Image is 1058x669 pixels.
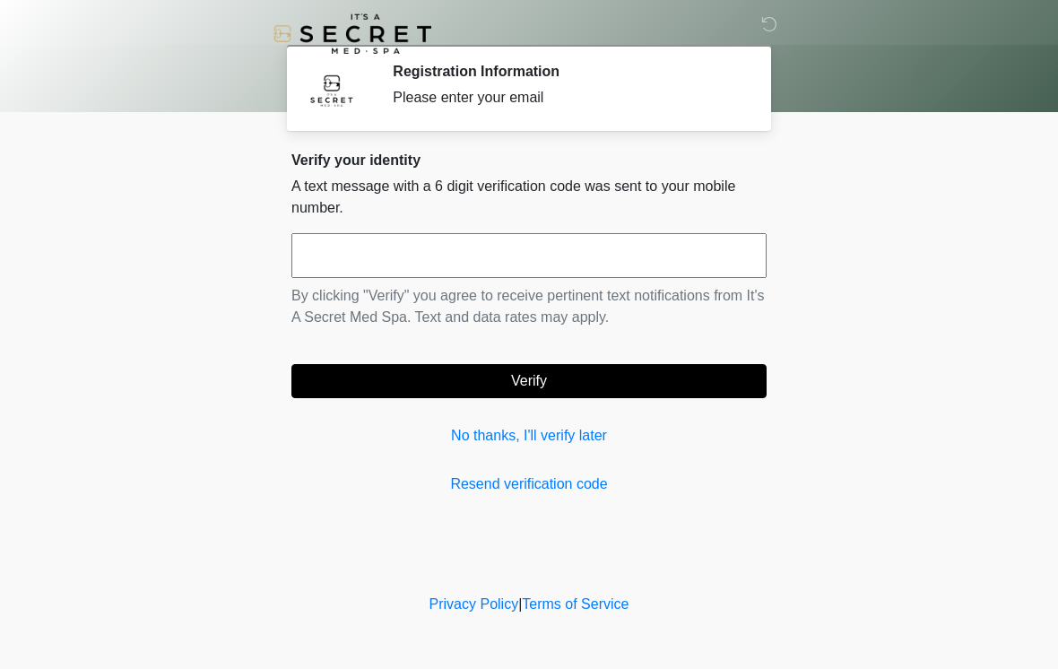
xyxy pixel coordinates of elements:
h2: Verify your identity [291,152,767,169]
p: A text message with a 6 digit verification code was sent to your mobile number. [291,176,767,219]
a: Resend verification code [291,474,767,495]
p: By clicking "Verify" you agree to receive pertinent text notifications from It's A Secret Med Spa... [291,285,767,328]
img: It's A Secret Med Spa Logo [273,13,431,54]
div: Please enter your email [393,87,740,109]
a: No thanks, I'll verify later [291,425,767,447]
a: Privacy Policy [429,596,519,612]
h2: Registration Information [393,63,740,80]
a: Terms of Service [522,596,629,612]
button: Verify [291,364,767,398]
a: | [518,596,522,612]
img: Agent Avatar [305,63,359,117]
